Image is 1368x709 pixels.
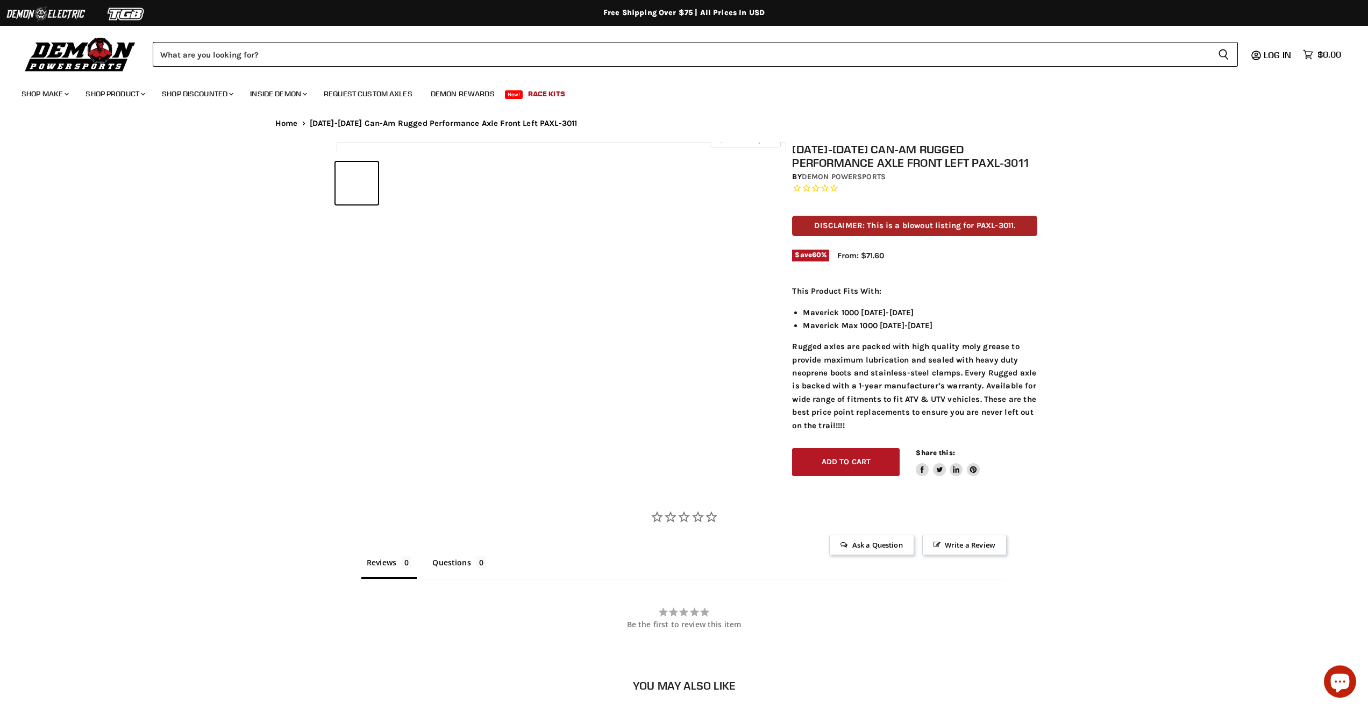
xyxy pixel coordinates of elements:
aside: Share this: [916,448,980,477]
div: Rugged axles are packed with high quality moly grease to provide maximum lubrication and sealed w... [792,285,1037,432]
img: Demon Powersports [22,35,139,73]
a: Inside Demon [242,83,313,105]
span: From: $71.60 [837,251,884,260]
span: Add to cart [822,457,871,466]
a: Demon Powersports [802,172,886,181]
li: Maverick Max 1000 [DATE]-[DATE] [803,319,1037,332]
button: Add to cart [792,448,900,477]
span: Save % [792,250,829,261]
a: Shop Discounted [154,83,240,105]
span: New! [505,90,523,99]
button: Search [1209,42,1238,67]
input: Search [153,42,1209,67]
span: Click to expand [715,136,775,144]
div: Be the first to review this item [361,620,1007,629]
h2: You may also like [275,679,1093,692]
a: Request Custom Axles [316,83,421,105]
a: $0.00 [1298,47,1346,62]
h1: [DATE]-[DATE] Can-Am Rugged Performance Axle Front Left PAXL-3011 [792,143,1037,169]
div: Free Shipping Over $75 | All Prices In USD [254,8,1114,18]
span: Share this: [916,449,954,457]
button: 2013-2018 Can-Am Rugged Performance Axle Front Left PAXL-3011 thumbnail [336,162,378,204]
div: by [792,171,1037,183]
li: Reviews [361,555,417,579]
p: DISCLAIMER: This is a blowout listing for PAXL-3011. [792,216,1037,236]
span: Write a Review [922,535,1007,555]
form: Product [153,42,1238,67]
span: Rated 0.0 out of 5 stars 0 reviews [792,183,1037,194]
nav: Breadcrumbs [254,119,1114,128]
li: Maverick 1000 [DATE]-[DATE] [803,306,1037,319]
li: Questions [427,555,491,579]
a: Log in [1259,50,1298,60]
a: Shop Make [13,83,75,105]
inbox-online-store-chat: Shopify online store chat [1321,665,1359,700]
p: This Product Fits With: [792,285,1037,297]
span: 60 [812,251,821,259]
a: Shop Product [77,83,152,105]
span: $0.00 [1317,49,1341,60]
span: Ask a Question [829,535,914,555]
a: Demon Rewards [423,83,503,105]
a: Race Kits [520,83,573,105]
img: TGB Logo 2 [86,4,167,24]
a: Home [275,119,298,128]
span: Log in [1264,49,1291,60]
span: [DATE]-[DATE] Can-Am Rugged Performance Axle Front Left PAXL-3011 [310,119,578,128]
img: Demon Electric Logo 2 [5,4,86,24]
ul: Main menu [13,79,1338,105]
